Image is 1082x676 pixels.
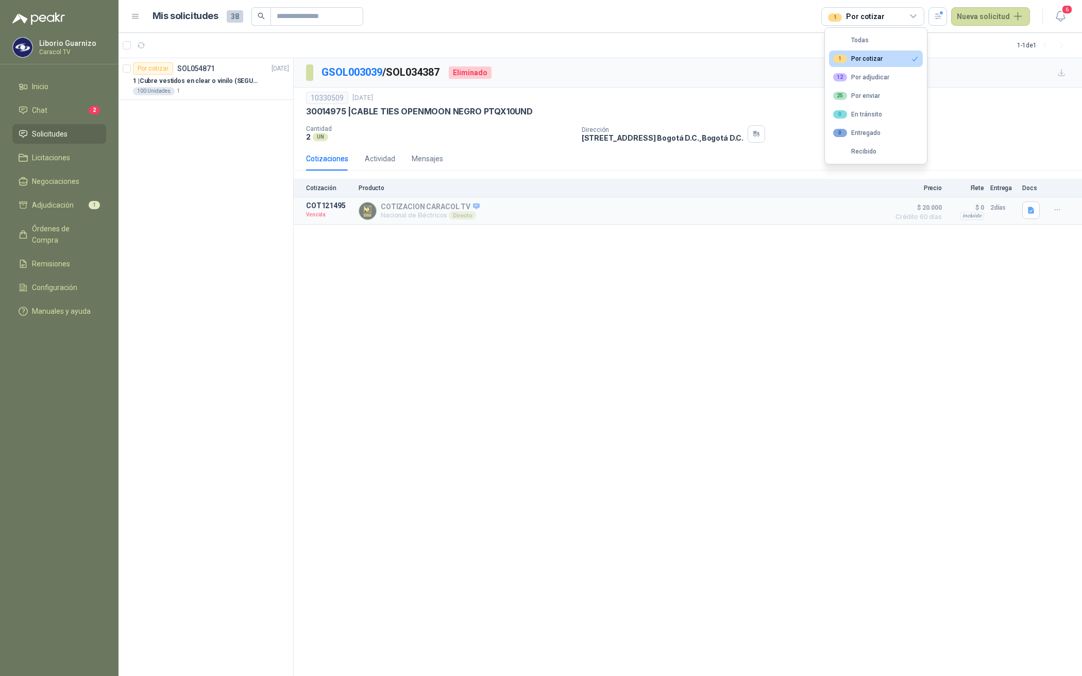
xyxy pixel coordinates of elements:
span: Configuración [32,282,77,293]
div: 0 [833,129,847,137]
div: 100 Unidades [133,87,175,95]
p: Vencida [306,210,352,220]
div: Recibido [833,148,876,155]
p: Caracol TV [39,49,104,55]
div: Por enviar [833,92,880,100]
p: COT121495 [306,201,352,210]
button: 25Por enviar [829,88,923,104]
p: Cantidad [306,125,573,132]
a: Remisiones [12,254,106,274]
a: Licitaciones [12,148,106,167]
span: 1 [89,201,100,209]
a: Configuración [12,278,106,297]
span: 38 [227,10,243,23]
div: 12 [833,73,847,81]
p: [STREET_ADDRESS] Bogotá D.C. , Bogotá D.C. [582,133,743,142]
div: Todas [833,37,869,44]
p: Entrega [990,184,1016,192]
a: Solicitudes [12,124,106,144]
div: 1 [828,13,842,22]
span: Inicio [32,81,48,92]
p: 1 [177,87,180,95]
div: Cotizaciones [306,153,348,164]
span: Órdenes de Compra [32,223,96,246]
div: En tránsito [833,110,882,119]
div: Mensajes [412,153,443,164]
a: Negociaciones [12,172,106,191]
p: 2 [306,132,311,141]
button: 1Por cotizar [829,50,923,67]
a: Chat2 [12,100,106,120]
p: SOL054871 [177,65,215,72]
span: 6 [1061,5,1073,14]
div: Por cotizar [133,62,173,75]
button: Todas [829,32,923,48]
p: Docs [1022,184,1043,192]
span: Negociaciones [32,176,79,187]
a: Por cotizarSOL054871[DATE] 1 |Cubre vestidos en clear o vinilo (SEGUN ESPECIFICACIONES DEL ADJUNT... [119,58,293,100]
p: Nacional de Eléctricos [381,211,480,219]
span: Manuales y ayuda [32,306,91,317]
div: Entregado [833,129,881,137]
p: Producto [359,184,884,192]
p: [DATE] [352,93,373,103]
button: 12Por adjudicar [829,69,923,86]
div: Directo [449,211,476,219]
div: Actividad [365,153,395,164]
p: Dirección [582,126,743,133]
span: Crédito 60 días [890,214,942,220]
div: 10330509 [306,92,348,104]
a: GSOL003039 [322,66,382,78]
p: 30014975 | CABLE TIES OPENMOON NEGRO PTQX10UND [306,106,533,117]
div: Incluido [960,212,984,220]
a: Órdenes de Compra [12,219,106,250]
div: Por cotizar [833,55,883,63]
p: 2 días [990,201,1016,214]
span: Solicitudes [32,128,67,140]
span: Adjudicación [32,199,74,211]
span: Chat [32,105,47,116]
span: $ 20.000 [890,201,942,214]
h1: Mis solicitudes [153,9,218,24]
p: 1 | Cubre vestidos en clear o vinilo (SEGUN ESPECIFICACIONES DEL ADJUNTO) [133,76,261,86]
span: 2 [89,106,100,114]
a: Manuales y ayuda [12,301,106,321]
button: 0Entregado [829,125,923,141]
p: / SOL034387 [322,64,441,80]
div: 0 [833,110,847,119]
div: 1 [833,55,847,63]
span: Remisiones [32,258,70,269]
button: Recibido [829,143,923,160]
a: Adjudicación1 [12,195,106,215]
p: COTIZACION CARACOL TV [381,202,480,212]
p: [DATE] [272,64,289,74]
p: Flete [948,184,984,192]
div: 25 [833,92,847,100]
div: 1 - 1 de 1 [1017,37,1070,54]
button: 0En tránsito [829,106,923,123]
p: Liborio Guarnizo [39,40,104,47]
div: Por cotizar [828,11,884,22]
img: Company Logo [13,38,32,57]
div: UN [313,133,328,141]
p: $ 0 [948,201,984,214]
a: Inicio [12,77,106,96]
button: Nueva solicitud [951,7,1030,26]
div: Eliminado [449,66,492,79]
button: 6 [1051,7,1070,26]
p: Precio [890,184,942,192]
div: Por adjudicar [833,73,889,81]
p: Cotización [306,184,352,192]
span: Licitaciones [32,152,70,163]
img: Logo peakr [12,12,65,25]
span: search [258,12,265,20]
img: Company Logo [359,202,376,219]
